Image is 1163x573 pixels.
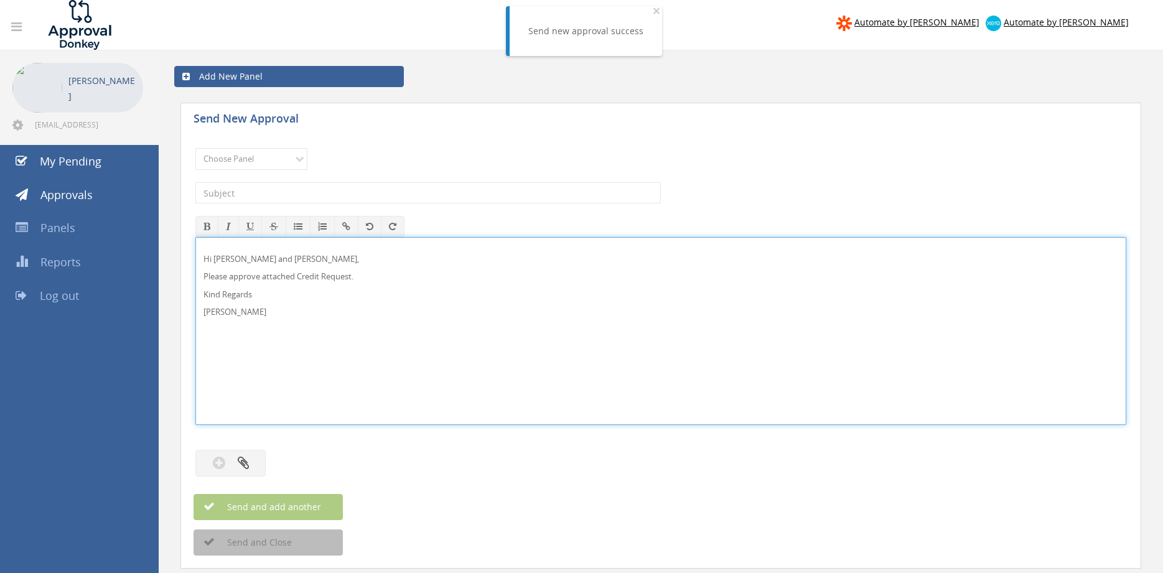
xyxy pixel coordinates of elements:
button: Underline [238,216,262,237]
p: Kind Regards [203,289,1118,300]
button: Unordered List [286,216,311,237]
input: Subject [195,182,661,203]
button: Strikethrough [261,216,286,237]
span: Send and add another [200,501,321,513]
span: × [653,2,660,19]
button: Italic [218,216,239,237]
a: Add New Panel [174,66,404,87]
span: Automate by [PERSON_NAME] [1004,16,1129,28]
img: xero-logo.png [986,16,1001,31]
span: Automate by [PERSON_NAME] [854,16,979,28]
button: Insert / edit link [334,216,358,237]
span: Log out [40,288,79,303]
p: [PERSON_NAME] [203,306,1118,318]
p: [PERSON_NAME] [68,73,137,104]
span: My Pending [40,154,101,169]
button: Bold [195,216,218,237]
button: Send and Close [194,529,343,556]
button: Send and add another [194,494,343,520]
span: [EMAIL_ADDRESS][DOMAIN_NAME] [35,119,141,129]
button: Ordered List [310,216,335,237]
img: zapier-logomark.png [836,16,852,31]
p: Hi [PERSON_NAME] and [PERSON_NAME], [203,253,1118,265]
button: Redo [381,216,404,237]
span: Panels [40,220,75,235]
p: Please approve attached Credit Request. [203,271,1118,282]
button: Undo [358,216,381,237]
span: Approvals [40,187,93,202]
div: Send new approval success [528,25,643,37]
h5: Send New Approval [194,113,411,128]
span: Reports [40,254,81,269]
